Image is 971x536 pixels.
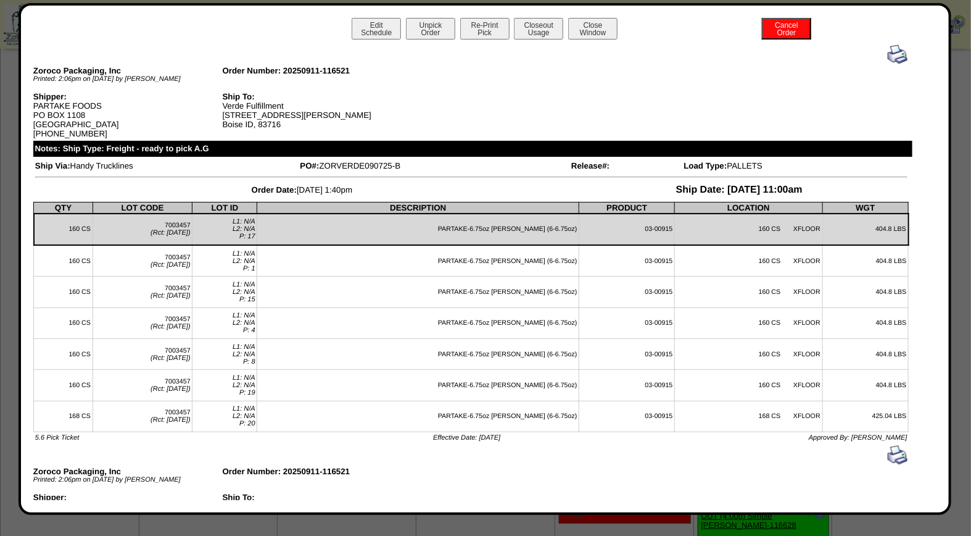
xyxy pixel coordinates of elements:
[93,202,192,214] th: LOT CODE
[257,338,579,369] td: PARTAKE-6.75oz [PERSON_NAME] (6-6.75oz)
[888,445,907,465] img: print.gif
[822,338,909,369] td: 404.8 LBS
[675,308,822,338] td: 160 CS XFLOOR
[33,66,223,75] div: Zoroco Packaging, Inc
[93,277,192,308] td: 7003457
[675,370,822,401] td: 160 CS XFLOOR
[568,18,618,40] button: CloseWindow
[514,18,563,40] button: CloseoutUsage
[676,185,803,195] span: Ship Date: [DATE] 11:00am
[252,185,297,195] span: Order Date:
[222,493,411,502] div: Ship To:
[257,277,579,308] td: PARTAKE-6.75oz [PERSON_NAME] (6-6.75oz)
[34,338,93,369] td: 160 CS
[35,434,79,442] span: 5.6 Pick Ticket
[233,250,255,272] span: L1: N/A L2: N/A P: 1
[34,370,93,401] td: 160 CS
[151,261,191,269] span: (Rct: [DATE])
[192,202,257,214] th: LOT ID
[567,28,619,37] a: CloseWindow
[233,374,255,396] span: L1: N/A L2: N/A P: 19
[433,434,500,442] span: Effective Date: [DATE]
[675,338,822,369] td: 160 CS XFLOOR
[33,467,223,476] div: Zoroco Packaging, Inc
[33,92,223,138] div: PARTAKE FOODS PO BOX 1108 [GEOGRAPHIC_DATA] [PHONE_NUMBER]
[406,18,455,40] button: UnpickOrder
[675,214,822,245] td: 160 CS XFLOOR
[34,308,93,338] td: 160 CS
[675,401,822,432] td: 168 CS XFLOOR
[151,292,191,299] span: (Rct: [DATE])
[762,18,811,40] button: CancelOrder
[35,161,70,170] span: Ship Via:
[579,308,675,338] td: 03-00915
[822,245,909,277] td: 404.8 LBS
[93,370,192,401] td: 7003457
[300,161,319,170] span: PO#:
[675,277,822,308] td: 160 CS XFLOOR
[579,338,675,369] td: 03-00915
[675,245,822,277] td: 160 CS XFLOOR
[222,467,411,476] div: Order Number: 20250911-116521
[822,308,909,338] td: 404.8 LBS
[233,218,255,240] span: L1: N/A L2: N/A P: 17
[257,308,579,338] td: PARTAKE-6.75oz [PERSON_NAME] (6-6.75oz)
[151,354,191,362] span: (Rct: [DATE])
[222,92,411,101] div: Ship To:
[257,245,579,277] td: PARTAKE-6.75oz [PERSON_NAME] (6-6.75oz)
[93,214,192,245] td: 7003457
[822,202,909,214] th: WGT
[35,184,569,196] td: [DATE] 1:40pm
[822,370,909,401] td: 404.8 LBS
[460,18,510,40] button: Re-PrintPick
[34,202,93,214] th: QTY
[93,245,192,277] td: 7003457
[33,493,223,502] div: Shipper:
[34,401,93,432] td: 168 CS
[299,161,569,171] td: ZORVERDE090725-B
[233,343,255,366] span: L1: N/A L2: N/A P: 8
[571,161,609,170] span: Release#:
[579,202,675,214] th: PRODUCT
[34,245,93,277] td: 160 CS
[34,277,93,308] td: 160 CS
[822,214,909,245] td: 404.8 LBS
[222,92,411,129] div: Verde Fulfillment [STREET_ADDRESS][PERSON_NAME] Boise ID, 83716
[93,308,192,338] td: 7003457
[233,281,255,303] span: L1: N/A L2: N/A P: 15
[151,323,191,330] span: (Rct: [DATE])
[579,401,675,432] td: 03-00915
[93,338,192,369] td: 7003457
[151,229,191,237] span: (Rct: [DATE])
[579,277,675,308] td: 03-00915
[33,75,223,83] div: Printed: 2:06pm on [DATE] by [PERSON_NAME]
[33,476,223,484] div: Printed: 2:06pm on [DATE] by [PERSON_NAME]
[257,202,579,214] th: DESCRIPTION
[822,277,909,308] td: 404.8 LBS
[33,141,912,157] div: Notes: Ship Type: Freight - ready to pick A.G
[257,401,579,432] td: PARTAKE-6.75oz [PERSON_NAME] (6-6.75oz)
[684,161,727,170] span: Load Type:
[683,161,907,171] td: PALLETS
[233,312,255,334] span: L1: N/A L2: N/A P: 4
[352,18,401,40] button: EditSchedule
[675,202,822,214] th: LOCATION
[822,401,909,432] td: 425.04 LBS
[579,370,675,401] td: 03-00915
[151,416,191,424] span: (Rct: [DATE])
[257,370,579,401] td: PARTAKE-6.75oz [PERSON_NAME] (6-6.75oz)
[222,66,411,75] div: Order Number: 20250911-116521
[257,214,579,245] td: PARTAKE-6.75oz [PERSON_NAME] (6-6.75oz)
[233,405,255,427] span: L1: N/A L2: N/A P: 20
[35,161,299,171] td: Handy Trucklines
[33,92,223,101] div: Shipper:
[579,214,675,245] td: 03-00915
[151,385,191,393] span: (Rct: [DATE])
[93,401,192,432] td: 7003457
[579,245,675,277] td: 03-00915
[888,44,907,64] img: print.gif
[809,434,907,442] span: Approved By: [PERSON_NAME]
[222,493,411,530] div: Verde Fulfillment [STREET_ADDRESS][PERSON_NAME] Boise ID, 83716
[34,214,93,245] td: 160 CS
